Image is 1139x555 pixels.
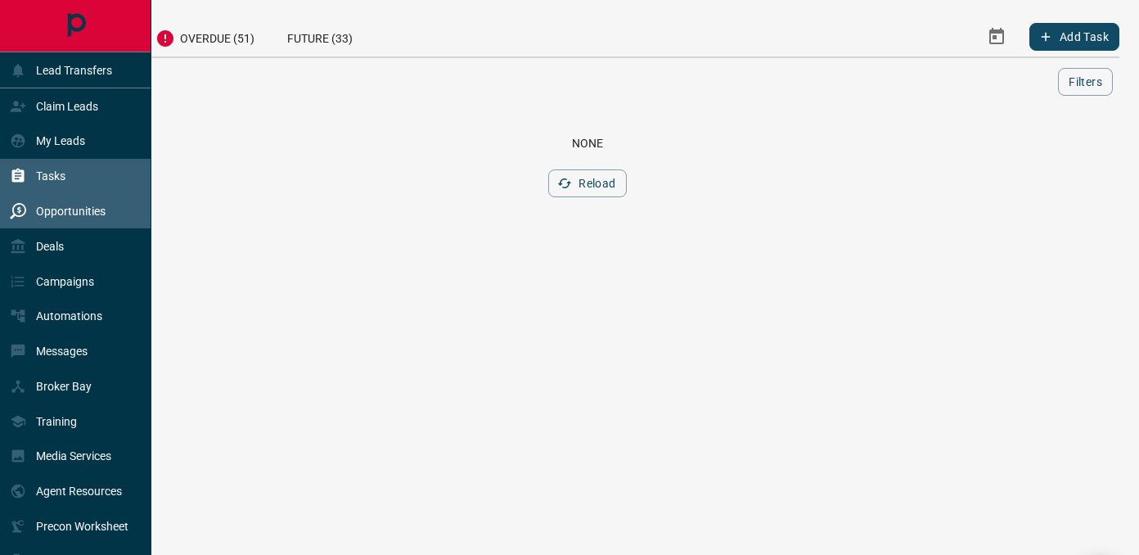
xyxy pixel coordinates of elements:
button: Select Date Range [977,17,1016,56]
div: Overdue (51) [139,16,271,56]
button: Filters [1058,68,1113,96]
div: Future (33) [271,16,369,56]
button: Add Task [1029,23,1119,51]
div: None [75,137,1100,150]
button: Reload [548,169,626,197]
